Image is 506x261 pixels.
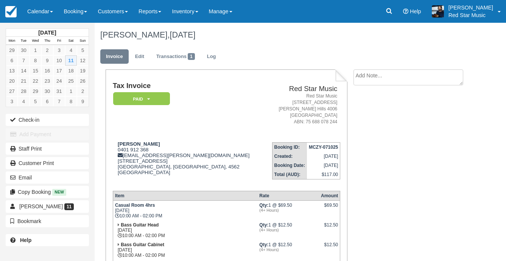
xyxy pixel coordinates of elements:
th: Amount [319,191,340,200]
strong: Bass Guitar Head [121,222,159,228]
div: $12.50 [321,222,338,234]
h2: Red Star Music [268,85,337,93]
a: 15 [30,66,41,76]
span: Help [410,8,421,14]
th: Wed [30,37,41,45]
a: 2 [77,86,89,96]
th: Rate [257,191,319,200]
td: [DATE] [307,152,340,161]
a: 18 [65,66,77,76]
div: 0401 912 368 [EMAIL_ADDRESS][PERSON_NAME][DOMAIN_NAME] [STREET_ADDRESS] [GEOGRAPHIC_DATA], [GEOGR... [113,141,265,185]
a: 25 [65,76,77,86]
a: 5 [30,96,41,107]
img: checkfront-main-nav-mini-logo.png [5,6,17,17]
td: 1 @ $69.50 [257,200,319,220]
strong: [PERSON_NAME] [118,141,160,147]
td: $117.00 [307,170,340,179]
th: Booking ID: [272,142,307,152]
td: 1 @ $12.50 [257,220,319,240]
p: [PERSON_NAME] [448,4,493,11]
a: Customer Print [6,157,89,169]
a: 21 [18,76,30,86]
button: Copy Booking New [6,186,89,198]
span: [DATE] [170,30,195,39]
a: 16 [41,66,53,76]
div: $12.50 [321,242,338,253]
a: 7 [53,96,65,107]
h1: [PERSON_NAME], [100,30,469,39]
a: 9 [77,96,89,107]
button: Bookmark [6,215,89,227]
a: 8 [30,55,41,66]
th: Fri [53,37,65,45]
th: Total (AUD): [272,170,307,179]
a: Help [6,234,89,246]
button: Email [6,171,89,184]
a: 1 [65,86,77,96]
td: [DATE] [307,161,340,170]
span: 11 [64,203,74,210]
a: 27 [6,86,18,96]
p: Red Star Music [448,11,493,19]
address: Red Star Music [STREET_ADDRESS] [PERSON_NAME] Hills 4006 [GEOGRAPHIC_DATA] ABN: 75 688 078 244 [268,93,337,126]
a: 3 [53,45,65,55]
a: Invoice [100,49,129,64]
td: 1 @ $12.50 [257,240,319,260]
th: Booking Date: [272,161,307,170]
a: 17 [53,66,65,76]
span: [PERSON_NAME] [19,203,63,209]
button: Add Payment [6,128,89,140]
em: (4+ Hours) [259,247,317,252]
a: 5 [77,45,89,55]
img: A1 [432,5,444,17]
div: $69.50 [321,203,338,214]
i: Help [403,9,408,14]
th: Sun [77,37,89,45]
a: 22 [30,76,41,86]
a: 20 [6,76,18,86]
a: 9 [41,55,53,66]
th: Tue [18,37,30,45]
a: Staff Print [6,143,89,155]
em: Paid [113,92,170,105]
em: (4+ Hours) [259,208,317,212]
a: 10 [53,55,65,66]
a: 7 [18,55,30,66]
h1: Tax Invoice [113,82,265,90]
strong: [DATE] [38,30,56,36]
a: 3 [6,96,18,107]
a: 4 [65,45,77,55]
a: 28 [18,86,30,96]
a: 12 [77,55,89,66]
em: (4+ Hours) [259,228,317,232]
a: 24 [53,76,65,86]
a: 13 [6,66,18,76]
a: 19 [77,66,89,76]
th: Created: [272,152,307,161]
a: 30 [18,45,30,55]
a: 29 [30,86,41,96]
span: 1 [188,53,195,60]
a: 23 [41,76,53,86]
strong: Qty [259,222,268,228]
a: 26 [77,76,89,86]
a: 8 [65,96,77,107]
strong: Qty [259,203,268,208]
a: 6 [6,55,18,66]
a: 4 [18,96,30,107]
strong: Bass Guitar Cabinet [121,242,164,247]
a: 14 [18,66,30,76]
td: [DATE] 10:00 AM - 02:00 PM [113,220,257,240]
button: Check-in [6,114,89,126]
a: Log [201,49,222,64]
strong: Qty [259,242,268,247]
th: Sat [65,37,77,45]
span: New [52,189,66,195]
td: [DATE] 10:00 AM - 02:00 PM [113,200,257,220]
th: Mon [6,37,18,45]
th: Thu [41,37,53,45]
b: Help [20,237,31,243]
a: Transactions1 [151,49,201,64]
a: 31 [53,86,65,96]
td: [DATE] 10:00 AM - 02:00 PM [113,240,257,260]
